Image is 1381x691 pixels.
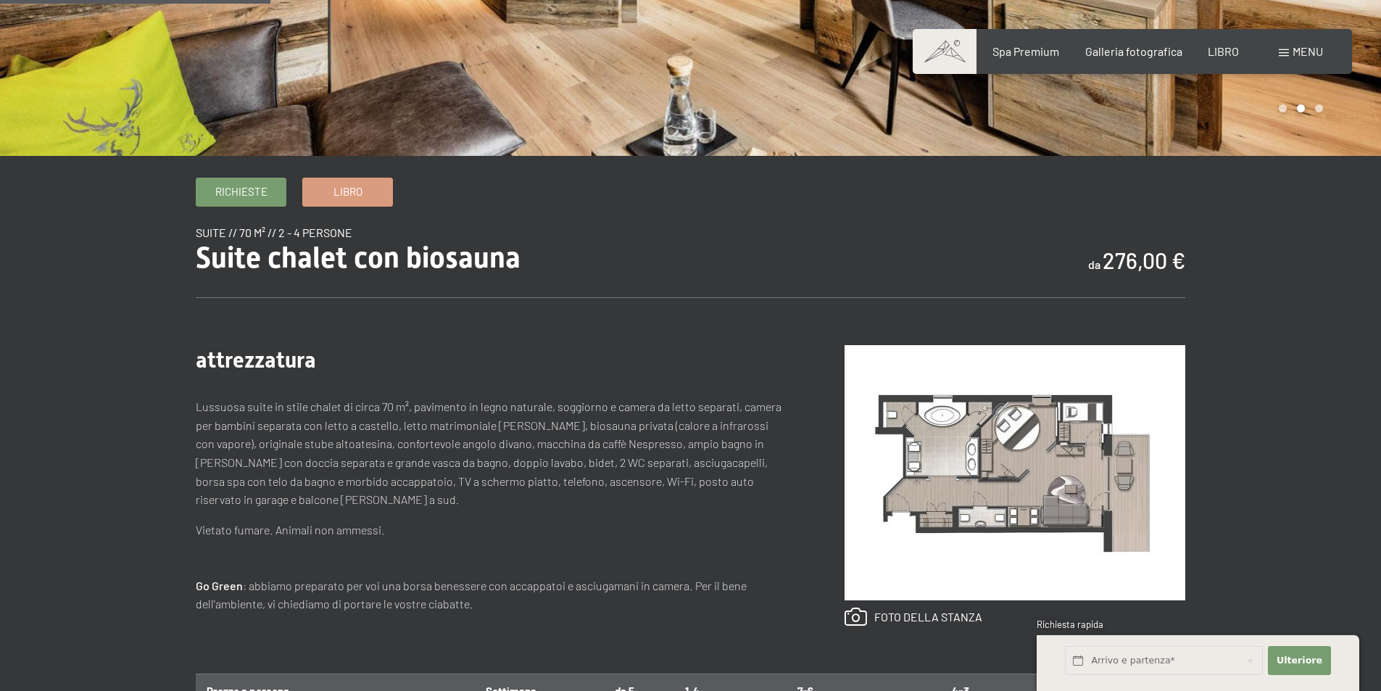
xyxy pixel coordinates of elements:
a: Spa Premium [992,44,1059,58]
font: 276,00 € [1103,247,1185,273]
font: menu [1293,44,1323,58]
font: Suite chalet con biosauna [196,241,521,275]
button: Ulteriore [1268,646,1330,676]
font: Vietato fumare. Animali non ammessi. [196,523,385,537]
font: Lussuosa suite in stile chalet di circa 70 m², pavimento in legno naturale, soggiorno e camera da... [196,400,781,506]
font: : abbiamo preparato per voi una borsa benessere con accappatoi e asciugamani in camera. Per il be... [196,579,747,611]
font: Ulteriore [1277,655,1322,666]
a: LIBRO [1208,44,1239,58]
font: Richiesta rapida [1037,618,1103,630]
font: attrezzatura [196,347,316,373]
a: Richieste [196,178,286,206]
font: Suite // 70 m² // 2 - 4 persone [196,225,352,239]
font: Richieste [215,185,268,198]
font: Libro [333,185,362,198]
a: Libro [303,178,392,206]
img: Suite chalet con biosauna [845,345,1185,600]
a: Galleria fotografica [1085,44,1182,58]
font: da [1088,257,1100,271]
font: Go Green [196,579,243,592]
